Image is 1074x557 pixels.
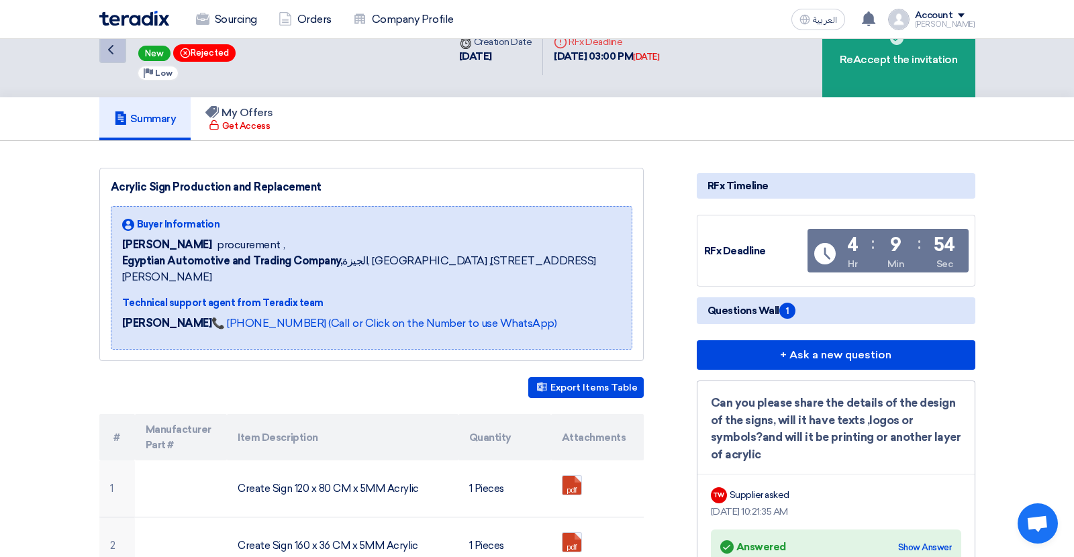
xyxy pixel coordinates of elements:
button: + Ask a new question [697,340,975,370]
td: 1 [99,460,135,517]
span: 1 [779,303,795,319]
th: Attachments [551,414,644,460]
a: Company Profile [342,5,465,34]
div: 4 [847,236,859,254]
h5: My Offers [205,106,273,119]
div: [DATE] 03:00 PM [554,49,659,64]
div: Min [887,257,905,271]
strong: [PERSON_NAME] [122,317,212,330]
div: [DATE] [633,50,659,64]
th: Manufacturer Part # [135,414,228,460]
div: : [918,232,921,256]
div: Can you please share the details of the design of the signs, will it have texts ,logos or symbols... [711,395,961,463]
th: Item Description [227,414,458,460]
th: Quantity [458,414,551,460]
div: Hr [848,257,857,271]
span: الجيزة, [GEOGRAPHIC_DATA] ,[STREET_ADDRESS][PERSON_NAME] [122,253,621,285]
div: [PERSON_NAME] [915,21,975,28]
a: 📞 [PHONE_NUMBER] (Call or Click on the Number to use WhatsApp) [211,317,556,330]
a: Open chat [1018,503,1058,544]
div: RFx Timeline [697,173,975,199]
div: Show Answer [898,541,952,554]
img: Teradix logo [99,11,169,26]
span: New [138,46,170,61]
button: العربية [791,9,845,30]
td: 1 Pieces [458,460,551,517]
div: Get Access [209,119,270,133]
div: RFx Deadline [554,35,659,49]
button: Export Items Table [528,377,644,398]
div: Supplier asked [730,488,789,502]
a: My Offers Get Access [191,97,288,140]
div: Acrylic Sign Production and Replacement [111,179,632,195]
div: Account [915,10,953,21]
div: [DATE] [459,49,532,64]
span: العربية [813,15,837,25]
a: Area_sign___X___x___print_1756372089848.pdf [563,476,670,556]
div: 9 [890,236,901,254]
td: Create Sign 120 x 80 CM x 5MM Acrylic [227,460,458,517]
div: Creation Date [459,35,532,49]
th: # [99,414,135,460]
div: [DATE] 10:21:35 AM [711,505,961,519]
div: : [871,232,875,256]
span: Questions Wall [707,303,795,319]
b: Egyptian Automotive and Trading Company, [122,254,343,267]
div: ReAccept the invitation [822,2,975,97]
div: Sec [936,257,953,271]
span: Buyer Information [137,217,220,232]
div: Technical support agent from Teradix team [122,296,621,310]
div: TW [711,487,727,503]
h5: Summary [114,112,177,125]
div: RFx Deadline [704,244,805,259]
div: Answered [720,538,786,556]
div: 54 [934,236,955,254]
span: Low [155,68,173,78]
span: procurement , [217,237,285,253]
span: Rejected [173,44,236,62]
img: profile_test.png [888,9,910,30]
a: Summary [99,97,191,140]
a: Sourcing [185,5,268,34]
a: Orders [268,5,342,34]
span: [PERSON_NAME] [122,237,212,253]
